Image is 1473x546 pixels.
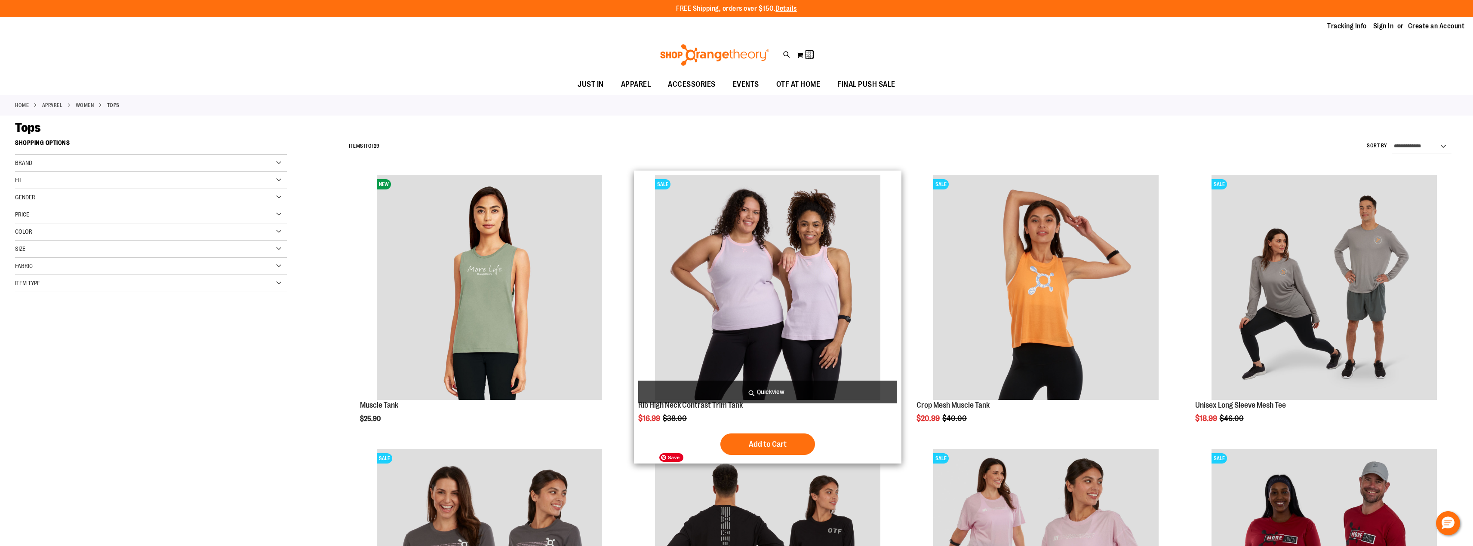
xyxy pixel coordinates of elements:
span: SALE [1212,453,1227,464]
span: $16.99 [638,414,661,423]
a: Sign In [1373,21,1394,31]
img: Loading... [806,49,816,60]
span: SALE [377,453,392,464]
img: Rib Tank w/ Contrast Binding primary image [655,175,880,400]
a: Home [15,101,29,109]
span: $46.00 [1220,414,1245,423]
span: Color [15,228,32,235]
a: Muscle Tank [360,401,398,409]
span: Gender [15,194,35,201]
div: product [356,171,623,445]
span: FINAL PUSH SALE [837,75,895,94]
h2: Items to [349,140,380,153]
span: Price [15,211,29,218]
span: JUST IN [578,75,604,94]
span: $20.99 [916,414,941,423]
img: Crop Mesh Muscle Tank primary image [933,175,1159,400]
a: JUST IN [569,75,612,95]
a: Quickview [638,381,897,403]
button: Hello, have a question? Let’s chat. [1436,511,1460,535]
span: SALE [1212,179,1227,189]
label: Sort By [1367,142,1387,149]
a: Muscle TankNEW [360,175,618,401]
div: product [634,171,901,464]
a: EVENTS [724,75,768,95]
img: Muscle Tank [377,175,602,400]
a: Details [775,5,797,12]
a: APPAREL [42,101,63,109]
span: $18.99 [1195,414,1218,423]
span: APPAREL [621,75,651,94]
span: SALE [933,179,949,189]
a: Unisex Long Sleeve Mesh Tee primary imageSALE [1195,175,1454,401]
a: APPAREL [612,75,660,94]
p: FREE Shipping, orders over $150. [676,4,797,14]
span: SALE [655,179,670,189]
span: SALE [933,453,949,464]
a: WOMEN [76,101,94,109]
span: EVENTS [733,75,759,94]
a: OTF AT HOME [768,75,829,95]
span: $40.00 [942,414,968,423]
img: Shop Orangetheory [659,44,770,66]
button: Loading... [796,48,814,62]
a: Create an Account [1408,21,1465,31]
div: product [1191,171,1458,445]
span: OTF AT HOME [776,75,821,94]
a: Crop Mesh Muscle Tank [916,401,990,409]
span: Fit [15,177,22,183]
strong: Shopping Options [15,135,287,155]
a: Crop Mesh Muscle Tank primary imageSALE [916,175,1175,401]
span: Brand [15,159,32,166]
span: ACCESSORIES [668,75,716,94]
a: Unisex Long Sleeve Mesh Tee [1195,401,1286,409]
a: ACCESSORIES [659,75,724,95]
span: Add to Cart [749,439,787,449]
button: Add to Cart [720,433,815,455]
span: Tops [15,120,40,135]
strong: Tops [107,101,120,109]
div: product [912,171,1179,445]
a: Tracking Info [1327,21,1367,31]
a: FINAL PUSH SALE [829,75,904,95]
span: 1 [363,143,366,149]
span: Size [15,245,25,252]
span: $25.90 [360,415,382,423]
span: Item Type [15,280,40,287]
img: Unisex Long Sleeve Mesh Tee primary image [1212,175,1437,400]
span: NEW [377,179,391,189]
a: Rib High Neck Contrast Trim Tank [638,401,743,409]
span: Save [659,453,683,462]
span: Fabric [15,262,33,269]
span: 129 [372,143,380,149]
span: $38.00 [663,414,688,423]
a: Rib Tank w/ Contrast Binding primary imageSALE [638,175,897,401]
